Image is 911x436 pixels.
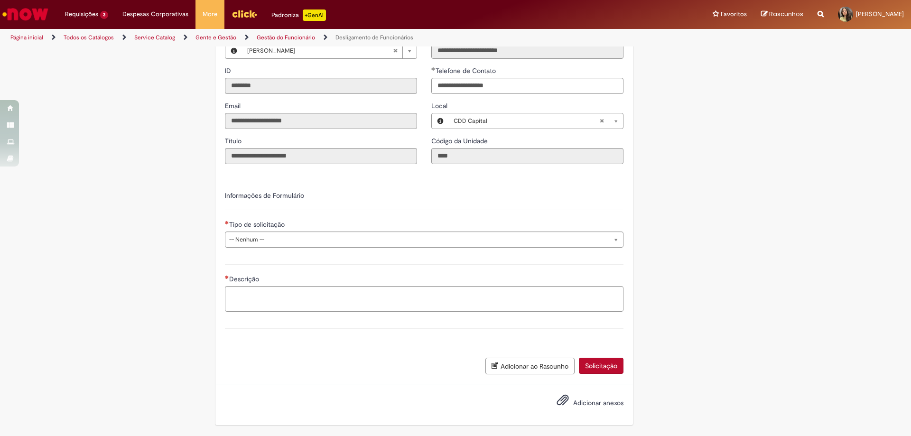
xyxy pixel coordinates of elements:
[769,9,803,19] span: Rascunhos
[225,113,417,129] input: Email
[1,5,50,24] img: ServiceNow
[242,43,417,58] a: [PERSON_NAME]Limpar campo Favorecido
[225,66,233,75] label: Somente leitura - ID
[595,113,609,129] abbr: Limpar campo Local
[64,34,114,41] a: Todos os Catálogos
[225,43,242,58] button: Favorecido, Visualizar este registro Priscilla Barbosa Marques
[431,78,623,94] input: Telefone de Contato
[485,358,575,374] button: Adicionar ao Rascunho
[203,9,217,19] span: More
[10,34,43,41] a: Página inicial
[431,148,623,164] input: Código da Unidade
[225,102,242,110] span: Somente leitura - Email
[122,9,188,19] span: Despesas Corporativas
[225,275,229,279] span: Necessários
[225,136,243,146] label: Somente leitura - Título
[388,43,402,58] abbr: Limpar campo Favorecido
[225,78,417,94] input: ID
[436,66,498,75] span: Telefone de Contato
[7,29,600,46] ul: Trilhas de página
[247,43,393,58] span: [PERSON_NAME]
[449,113,623,129] a: CDD CapitalLimpar campo Local
[761,10,803,19] a: Rascunhos
[454,113,599,129] span: CDD Capital
[431,102,449,110] span: Local
[229,275,261,283] span: Descrição
[431,137,490,145] span: Somente leitura - Código da Unidade
[335,34,413,41] a: Desligamento de Funcionários
[271,9,326,21] div: Padroniza
[257,34,315,41] a: Gestão do Funcionário
[431,43,623,59] input: Departamento
[303,9,326,21] p: +GenAi
[134,34,175,41] a: Service Catalog
[554,391,571,413] button: Adicionar anexos
[721,9,747,19] span: Favoritos
[573,399,623,407] span: Adicionar anexos
[195,34,236,41] a: Gente e Gestão
[431,67,436,71] span: Obrigatório Preenchido
[65,9,98,19] span: Requisições
[229,220,287,229] span: Tipo de solicitação
[232,7,257,21] img: click_logo_yellow_360x200.png
[225,137,243,145] span: Somente leitura - Título
[229,232,604,247] span: -- Nenhum --
[432,113,449,129] button: Local, Visualizar este registro CDD Capital
[225,101,242,111] label: Somente leitura - Email
[225,221,229,224] span: Necessários
[225,286,623,312] textarea: Descrição
[225,191,304,200] label: Informações de Formulário
[225,148,417,164] input: Título
[431,136,490,146] label: Somente leitura - Código da Unidade
[579,358,623,374] button: Solicitação
[100,11,108,19] span: 3
[856,10,904,18] span: [PERSON_NAME]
